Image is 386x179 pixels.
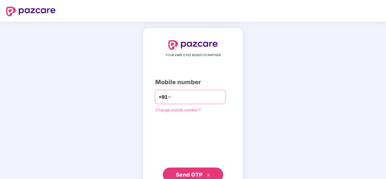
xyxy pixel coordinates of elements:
div: Mobile number [155,78,231,87]
span: down [168,95,171,99]
span: YOUR EMPLOYEE BENEFITS PARTNER [166,53,221,58]
img: logo [6,7,56,16]
span: Send OTP [176,171,203,178]
img: logo [168,40,218,50]
span: double-right [207,173,211,177]
a: Change mobile number? [155,107,201,112]
span: +91 [159,93,168,101]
